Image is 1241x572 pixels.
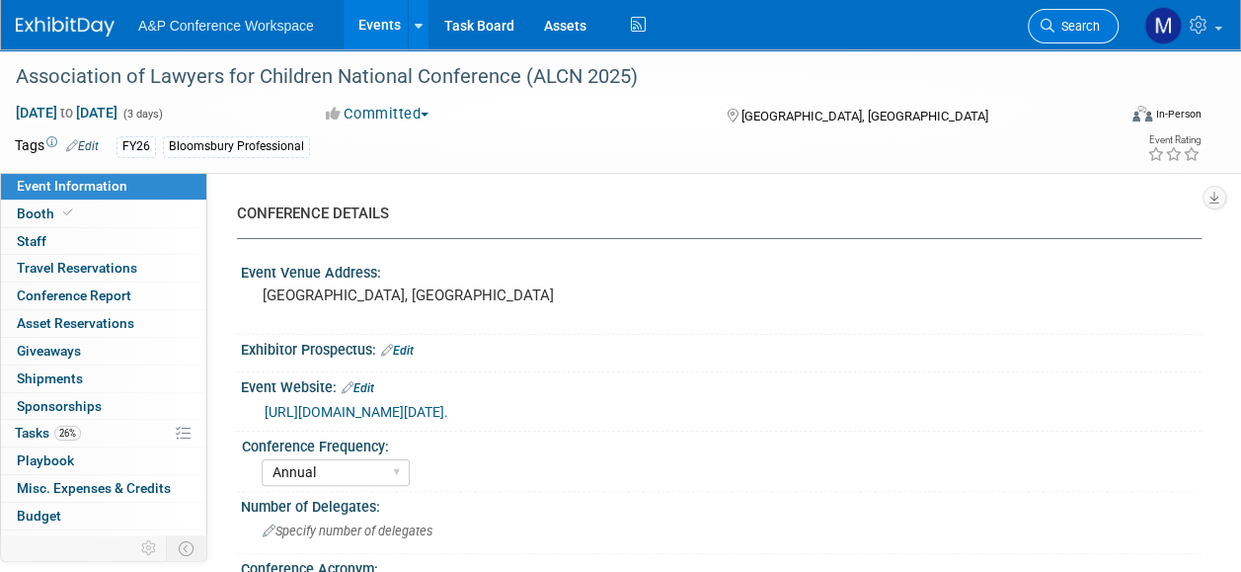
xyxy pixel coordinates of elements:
div: In-Person [1155,107,1202,122]
span: A&P Conference Workspace [138,18,314,34]
a: Budget [1,503,206,530]
a: Event Information [1,173,206,200]
i: Booth reservation complete [63,207,73,218]
div: Event Venue Address: [241,258,1202,283]
span: Asset Reservations [17,315,134,331]
a: Misc. Expenses & Credits [1,475,206,502]
a: Search [1028,9,1119,43]
span: Tasks [15,425,81,441]
span: Shipments [17,370,83,386]
a: Staff [1,228,206,255]
a: Giveaways [1,338,206,365]
span: Budget [17,508,61,524]
span: Event Information [17,178,127,194]
span: Staff [17,233,46,249]
pre: [GEOGRAPHIC_DATA], [GEOGRAPHIC_DATA] [263,286,619,304]
span: 26% [54,426,81,441]
span: Search [1054,19,1100,34]
div: CONFERENCE DETAILS [237,204,1187,224]
span: Specify number of delegates [263,524,432,538]
a: Sponsorships [1,393,206,420]
span: (3 days) [121,108,163,121]
span: ROI, Objectives & ROO [17,535,149,551]
a: Edit [381,344,414,358]
div: Number of Delegates: [241,492,1202,517]
a: Shipments [1,366,206,392]
span: [DATE] [DATE] [15,104,118,122]
a: Booth [1,201,206,227]
a: Edit [342,381,374,395]
td: Toggle Event Tabs [167,535,207,561]
div: Event Website: [241,372,1202,398]
a: [URL][DOMAIN_NAME][DATE]. [265,404,448,420]
button: Committed [319,104,436,124]
span: Misc. Expenses & Credits [17,480,171,496]
div: Event Format [1029,103,1202,132]
td: Tags [15,135,99,158]
span: Travel Reservations [17,260,137,276]
td: Personalize Event Tab Strip [132,535,167,561]
a: Tasks26% [1,420,206,447]
div: Conference Frequency: [242,432,1193,456]
span: Sponsorships [17,398,102,414]
div: Event Rating [1147,135,1201,145]
a: Asset Reservations [1,310,206,337]
div: Association of Lawyers for Children National Conference (ALCN 2025) [9,59,1100,95]
div: FY26 [116,136,156,157]
img: ExhibitDay [16,17,115,37]
img: Format-Inperson.png [1132,106,1152,122]
span: [GEOGRAPHIC_DATA], [GEOGRAPHIC_DATA] [741,109,988,123]
a: Conference Report [1,283,206,309]
span: Conference Report [17,287,131,303]
a: Travel Reservations [1,255,206,282]
div: Bloomsbury Professional [163,136,310,157]
a: ROI, Objectives & ROO [1,531,206,557]
div: Exhibitor Prospectus: [241,335,1202,361]
a: Edit [66,139,99,153]
span: Giveaways [17,343,81,359]
span: to [57,105,76,121]
a: Playbook [1,448,206,474]
span: Booth [17,205,77,221]
span: Playbook [17,452,74,468]
img: Matt Hambridge [1144,7,1182,44]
